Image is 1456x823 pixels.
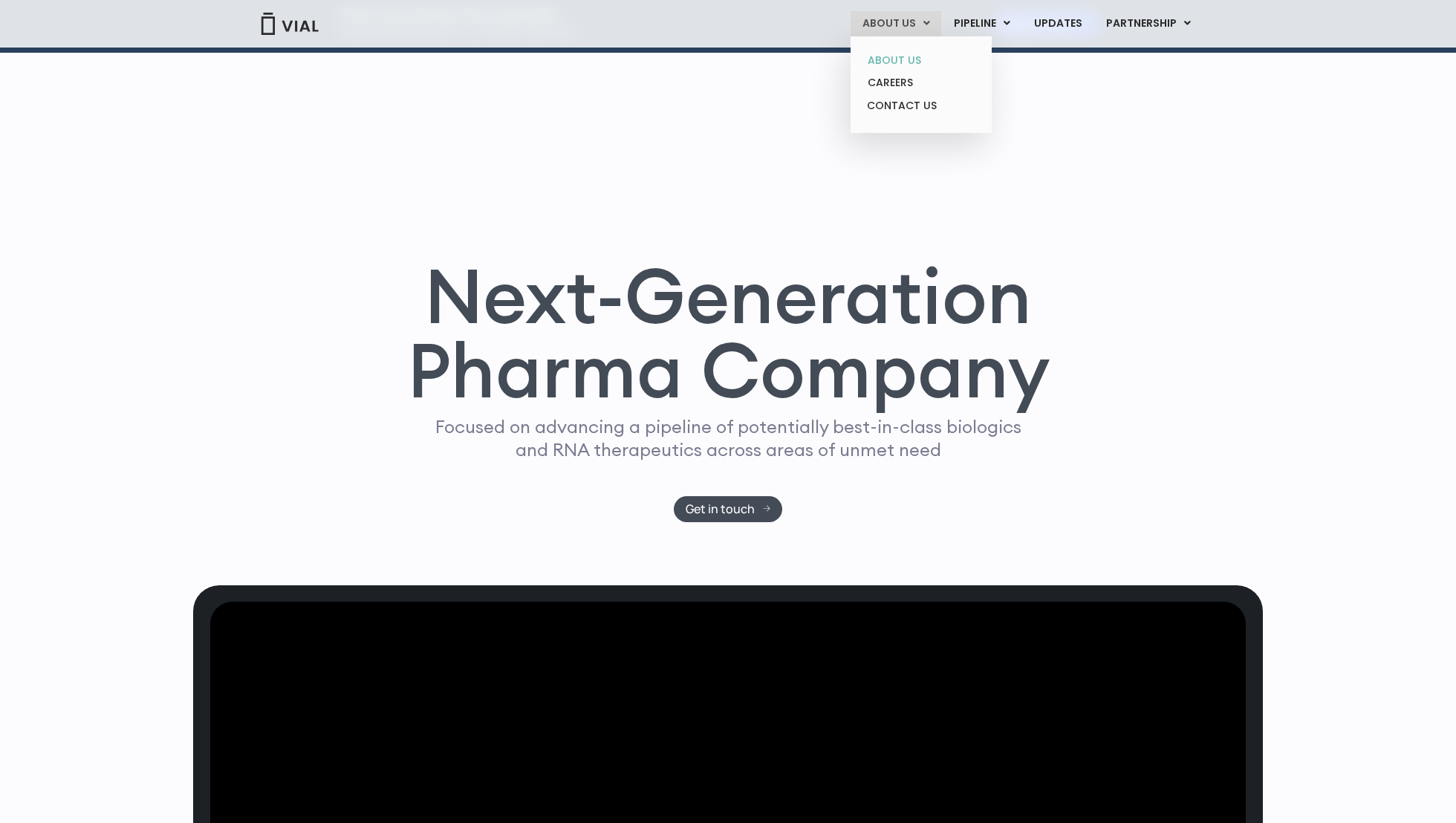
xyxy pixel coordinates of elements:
[851,11,941,36] a: ABOUT USMenu Toggle
[260,13,319,35] img: Vial Logo
[1022,11,1093,36] a: UPDATES
[429,415,1027,461] p: Focused on advancing a pipeline of potentially best-in-class biologics and RNA therapeutics acros...
[686,504,755,515] span: Get in touch
[674,496,783,522] a: Get in touch
[942,11,1021,36] a: PIPELINEMenu Toggle
[406,258,1050,409] h1: Next-Generation Pharma Company
[1094,11,1203,36] a: PARTNERSHIPMenu Toggle
[856,94,986,118] a: CONTACT US
[856,71,986,94] a: CAREERS
[856,49,986,72] a: ABOUT US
